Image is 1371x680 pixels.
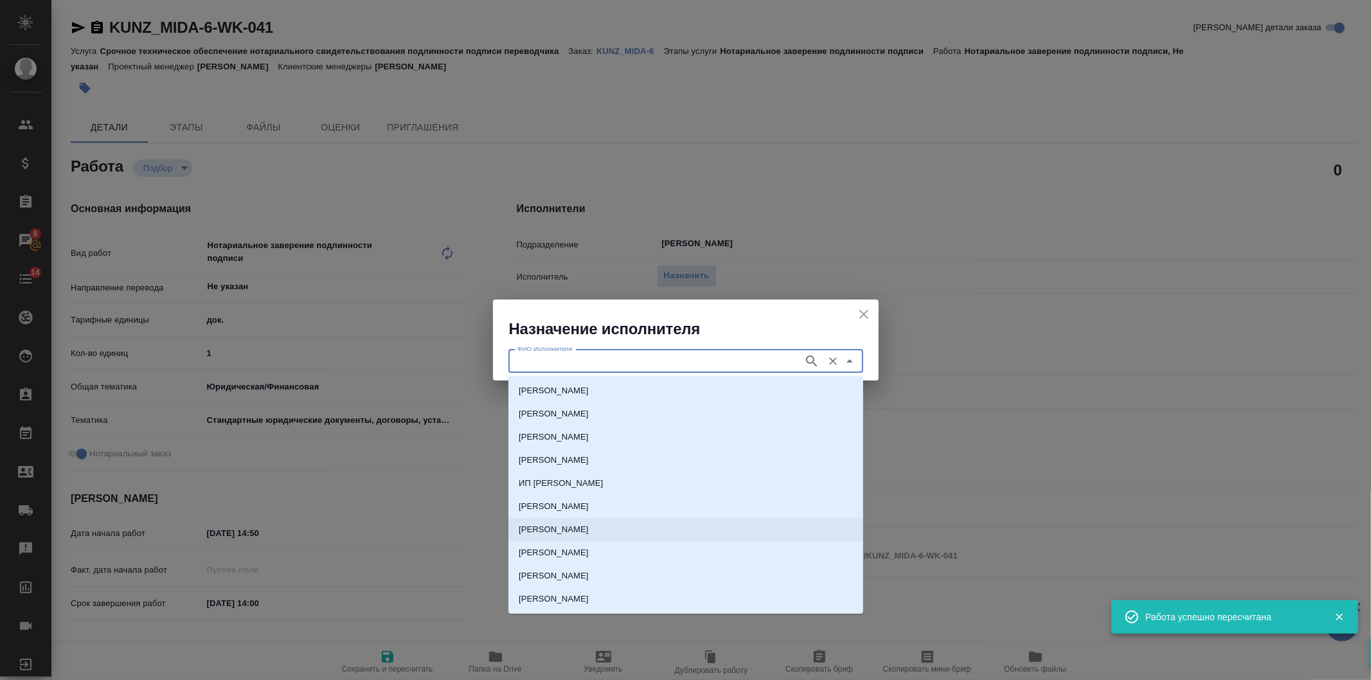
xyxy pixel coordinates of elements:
p: [PERSON_NAME] [519,546,589,559]
div: Работа успешно пересчитана [1145,611,1315,623]
button: Закрыть [1326,611,1352,623]
p: [PERSON_NAME] [519,407,589,420]
button: Очистить [824,352,842,370]
p: ИП [PERSON_NAME] [519,477,603,490]
p: [PERSON_NAME] [519,523,589,536]
button: close [854,305,874,324]
p: [PERSON_NAME] [519,569,589,582]
button: Поиск [802,352,821,371]
button: Close [841,352,859,370]
p: [PERSON_NAME] [519,500,589,513]
h2: Назначение исполнителя [509,319,879,339]
p: [PERSON_NAME] [519,593,589,605]
p: [PERSON_NAME] [519,431,589,443]
p: [PERSON_NAME] [519,384,589,397]
p: [PERSON_NAME] [519,454,589,467]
